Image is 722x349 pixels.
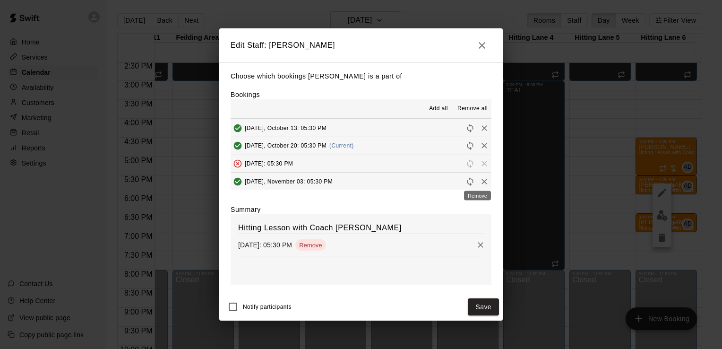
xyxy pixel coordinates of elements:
[477,142,491,149] span: Remove
[245,142,327,149] span: [DATE], October 20: 05:30 PM
[231,91,260,98] label: Bookings
[231,173,491,190] button: Added[DATE], November 03: 05:30 PMRescheduleRemove
[231,119,491,137] button: Added[DATE], October 13: 05:30 PMRescheduleRemove
[468,298,499,316] button: Save
[477,177,491,184] span: Remove
[231,160,245,167] span: To be removed
[231,155,491,173] button: To be removed[DATE]: 05:30 PMRescheduleRemove
[231,121,245,135] button: Added
[231,70,491,82] p: Choose which bookings [PERSON_NAME] is a part of
[464,191,491,201] div: Remove
[463,124,477,131] span: Reschedule
[245,124,327,131] span: [DATE], October 13: 05:30 PM
[231,137,491,155] button: Added[DATE], October 20: 05:30 PM(Current)RescheduleRemove
[245,178,333,184] span: [DATE], November 03: 05:30 PM
[463,177,477,184] span: Reschedule
[473,238,488,252] button: Remove
[231,205,261,214] label: Summary
[429,104,448,113] span: Add all
[231,139,245,153] button: Added
[477,124,491,131] span: Remove
[463,142,477,149] span: Reschedule
[295,242,326,249] span: Remove
[463,160,477,167] span: Reschedule
[219,28,503,62] h2: Edit Staff: [PERSON_NAME]
[329,142,354,149] span: (Current)
[231,174,245,189] button: Added
[454,101,491,116] button: Remove all
[245,160,293,167] span: [DATE]: 05:30 PM
[238,240,292,250] p: [DATE]: 05:30 PM
[243,304,292,310] span: Notify participants
[423,101,454,116] button: Add all
[477,160,491,167] span: Remove
[238,222,484,234] h6: Hitting Lesson with Coach [PERSON_NAME]
[457,104,488,113] span: Remove all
